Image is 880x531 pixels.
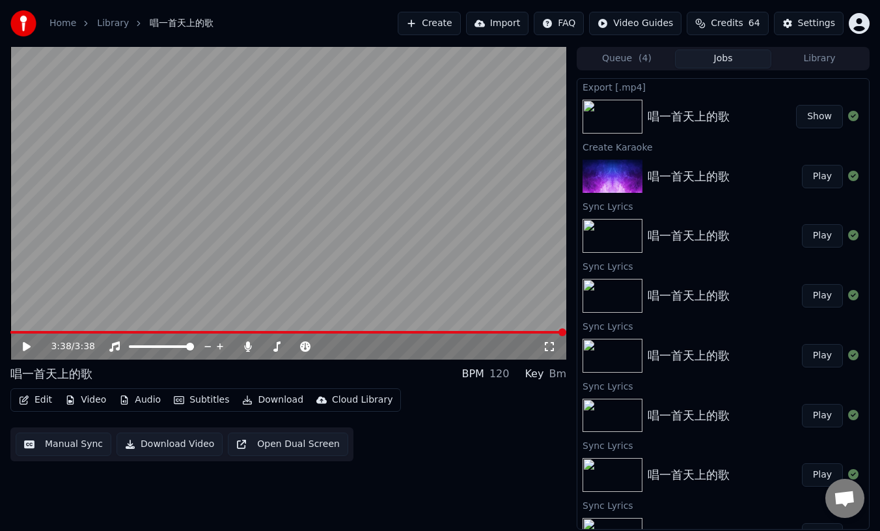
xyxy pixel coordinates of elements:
div: 唱一首天上的歌 [10,365,92,383]
button: Play [802,404,843,427]
button: Subtitles [169,391,234,409]
button: Download [237,391,309,409]
button: Credits64 [687,12,768,35]
div: 唱一首天上的歌 [648,227,730,245]
div: / [51,340,82,353]
span: 3:38 [51,340,71,353]
button: Play [802,224,843,248]
div: Sync Lyrics [577,437,869,453]
div: 唱一首天上的歌 [648,466,730,484]
button: Settings [774,12,844,35]
button: Manual Sync [16,433,111,456]
a: Library [97,17,129,30]
span: 唱一首天上的歌 [150,17,213,30]
button: Play [802,344,843,367]
a: Home [49,17,76,30]
div: Sync Lyrics [577,258,869,274]
div: Sync Lyrics [577,198,869,214]
button: Edit [14,391,57,409]
div: Sync Lyrics [577,378,869,394]
div: Create Karaoke [577,139,869,154]
div: Sync Lyrics [577,318,869,334]
img: youka [10,10,36,36]
div: Settings [798,17,835,30]
button: Video [60,391,111,409]
span: 64 [749,17,760,30]
span: Credits [711,17,743,30]
div: 120 [489,366,510,382]
button: Create [398,12,461,35]
div: Key [525,366,543,382]
div: Sync Lyrics [577,497,869,513]
button: Jobs [675,50,771,68]
div: BPM [461,366,484,382]
nav: breadcrumb [49,17,213,30]
button: Audio [114,391,166,409]
button: Download Video [117,433,223,456]
span: ( 4 ) [639,52,652,65]
button: Play [802,463,843,487]
div: 唱一首天上的歌 [648,108,730,126]
button: Queue [579,50,675,68]
button: Import [466,12,529,35]
span: 3:38 [75,340,95,353]
div: 唱一首天上的歌 [648,287,730,305]
button: Video Guides [589,12,681,35]
div: Export [.mp4] [577,79,869,94]
div: Bm [549,366,566,382]
button: FAQ [534,12,584,35]
a: Open chat [825,479,864,518]
div: 唱一首天上的歌 [648,167,730,186]
button: Open Dual Screen [228,433,348,456]
button: Show [796,105,843,128]
div: 唱一首天上的歌 [648,407,730,425]
button: Play [802,165,843,188]
button: Play [802,284,843,308]
div: 唱一首天上的歌 [648,347,730,365]
div: Cloud Library [332,394,392,407]
button: Library [771,50,868,68]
